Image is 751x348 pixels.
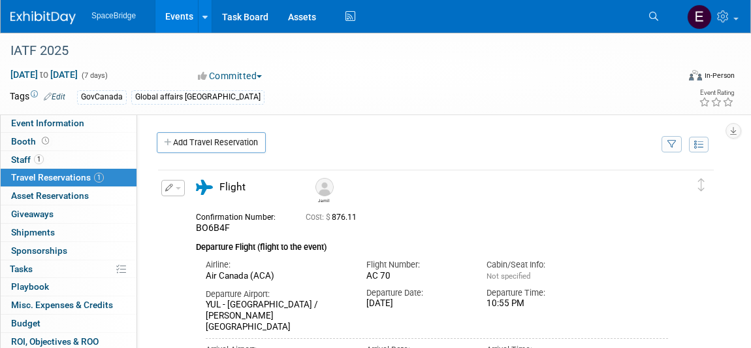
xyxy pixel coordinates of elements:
img: Elizabeth Gelerman [687,5,712,29]
span: Misc. Expenses & Credits [11,300,113,310]
div: Global affairs [GEOGRAPHIC_DATA] [131,90,264,104]
a: Edit [44,92,65,101]
span: (7 days) [80,71,108,80]
div: Event Format [622,68,735,88]
div: GovCanada [77,90,127,104]
div: YUL - [GEOGRAPHIC_DATA] / [PERSON_NAME][GEOGRAPHIC_DATA] [206,300,347,332]
button: Committed [193,69,267,82]
img: ExhibitDay [10,11,76,24]
span: Booth not reserved yet [39,136,52,146]
img: Jamil Joseph [315,178,334,196]
i: Click and drag to move item [698,179,705,192]
img: Format-Inperson.png [689,70,702,80]
span: Sponsorships [11,245,67,256]
a: Add Travel Reservation [157,132,266,153]
a: Budget [1,315,136,332]
span: 1 [94,173,104,183]
span: Tasks [10,264,33,274]
span: Flight [219,181,246,193]
span: Asset Reservations [11,190,89,201]
span: Staff [11,154,44,165]
span: BO6B4F [196,222,230,233]
a: Booth [1,133,136,150]
span: 1 [34,154,44,164]
span: Playbook [11,281,49,292]
span: [DATE] [DATE] [10,69,78,80]
div: Departure Flight (flight to the event) [196,234,668,254]
a: Tasks [1,260,136,278]
div: Event Rating [699,90,734,96]
div: Confirmation Number: [196,209,286,222]
div: In-Person [704,71,735,80]
div: IATF 2025 [6,39,663,63]
span: to [38,69,50,80]
a: Giveaways [1,205,136,223]
div: Departure Time: [487,287,587,299]
a: Asset Reservations [1,187,136,205]
a: Sponsorships [1,242,136,260]
a: Playbook [1,278,136,296]
i: Filter by Traveler [667,141,677,149]
span: Giveaways [11,209,54,219]
div: Jamil Joseph [312,178,335,203]
div: [DATE] [366,298,467,309]
div: Jamil Joseph [315,196,332,203]
div: 10:55 PM [487,298,587,309]
div: AC 70 [366,271,467,282]
span: Travel Reservations [11,172,104,183]
span: Cost: $ [306,213,332,222]
div: Air Canada (ACA) [206,271,347,282]
span: ROI, Objectives & ROO [11,336,99,347]
span: Booth [11,136,52,147]
td: Tags [10,90,65,105]
span: Not specified [487,271,530,281]
div: Departure Airport: [206,288,347,300]
span: Event Information [11,118,84,128]
div: Airline: [206,259,347,271]
div: Flight Number: [366,259,467,271]
span: Budget [11,318,40,328]
div: Departure Date: [366,287,467,299]
a: Travel Reservations1 [1,169,136,186]
a: Staff1 [1,151,136,169]
i: Flight [196,180,213,195]
div: Cabin/Seat Info: [487,259,587,271]
a: Misc. Expenses & Credits [1,296,136,314]
span: SpaceBridge [91,11,136,20]
a: Shipments [1,224,136,241]
span: 876.11 [306,213,362,222]
a: Event Information [1,114,136,132]
span: Shipments [11,227,55,237]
